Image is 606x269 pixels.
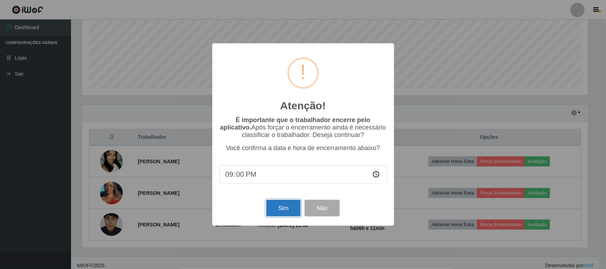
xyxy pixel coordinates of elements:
h2: Atenção! [280,99,326,112]
button: Sim [266,200,301,216]
b: É importante que o trabalhador encerre pelo aplicativo. [220,116,370,131]
button: Não [305,200,340,216]
p: Após forçar o encerramento ainda é necessário classificar o trabalhador. Deseja continuar? [219,116,387,139]
p: Você confirma a data e hora de encerramento abaixo? [219,144,387,152]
